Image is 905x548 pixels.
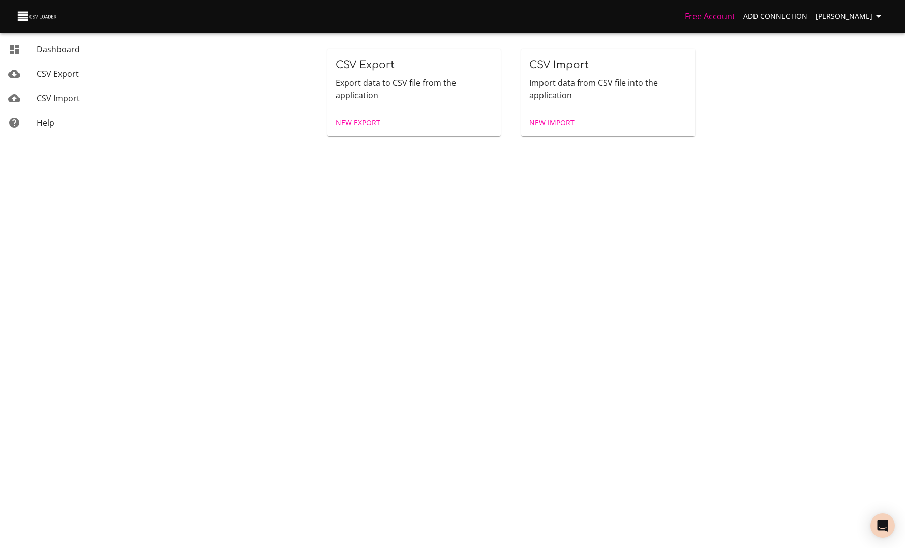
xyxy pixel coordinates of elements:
span: Help [37,117,54,128]
span: Add Connection [743,10,807,23]
button: [PERSON_NAME] [811,7,889,26]
span: CSV Import [37,93,80,104]
p: Import data from CSV file into the application [529,77,687,101]
span: [PERSON_NAME] [816,10,885,23]
a: New Import [525,113,579,132]
span: New Export [336,117,380,129]
span: New Import [529,117,575,129]
span: CSV Export [336,59,395,71]
span: Dashboard [37,44,80,55]
a: Add Connection [739,7,811,26]
span: CSV Import [529,59,589,71]
a: New Export [331,113,384,132]
a: Free Account [685,11,735,22]
p: Export data to CSV file from the application [336,77,493,101]
div: Open Intercom Messenger [870,513,895,538]
span: CSV Export [37,68,79,79]
img: CSV Loader [16,9,59,23]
